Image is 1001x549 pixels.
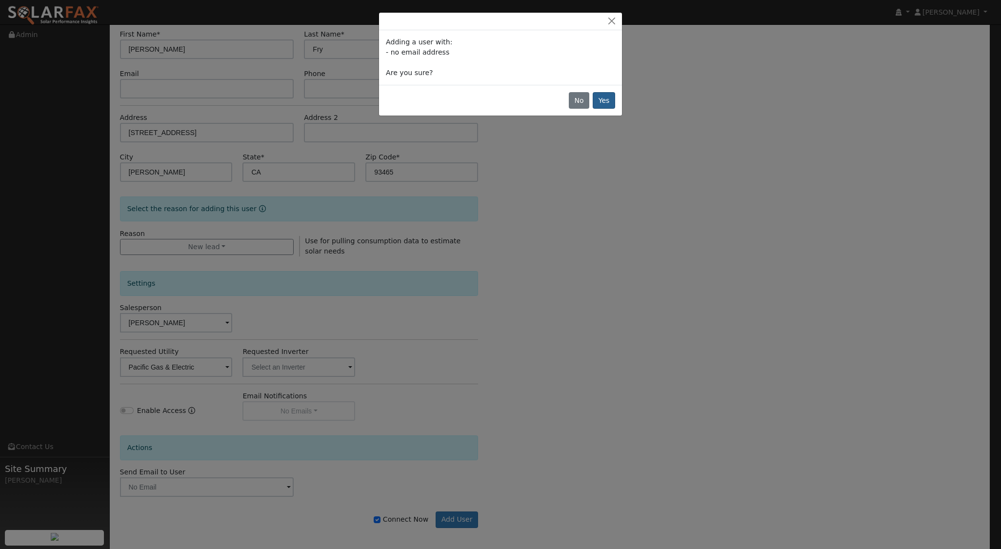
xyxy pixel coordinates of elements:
[605,16,619,26] button: Close
[569,92,589,109] button: No
[386,69,433,77] span: Are you sure?
[386,38,452,46] span: Adding a user with:
[386,48,449,56] span: - no email address
[593,92,615,109] button: Yes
